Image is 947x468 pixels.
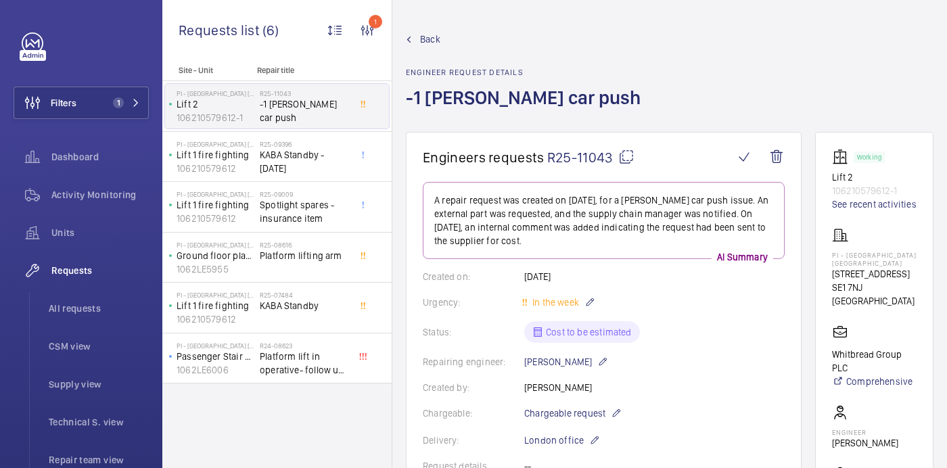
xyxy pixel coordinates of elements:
[260,140,349,148] h2: R25-09396
[179,22,262,39] span: Requests list
[177,291,254,299] p: PI - [GEOGRAPHIC_DATA] [GEOGRAPHIC_DATA]
[260,89,349,97] h2: R25-11043
[260,291,349,299] h2: R25-07484
[712,250,773,264] p: AI Summary
[420,32,440,46] span: Back
[857,155,881,160] p: Working
[832,375,917,388] a: Comprehensive
[832,170,917,184] p: Lift 2
[832,428,898,436] p: Engineer
[177,89,254,97] p: PI - [GEOGRAPHIC_DATA] [GEOGRAPHIC_DATA]
[260,342,349,350] h2: R24-08623
[260,249,349,262] span: Platform lifting arm
[177,241,254,249] p: PI - [GEOGRAPHIC_DATA] [GEOGRAPHIC_DATA]
[49,453,149,467] span: Repair team view
[49,377,149,391] span: Supply view
[51,264,149,277] span: Requests
[260,241,349,249] h2: R25-08616
[434,193,773,248] p: A repair request was created on [DATE], for a [PERSON_NAME] car push issue. An external part was ...
[177,162,254,175] p: 106210579612
[177,363,254,377] p: 1062LE6006
[547,149,634,166] span: R25-11043
[49,302,149,315] span: All requests
[51,188,149,202] span: Activity Monitoring
[177,148,254,162] p: Lift 1 fire fighting
[260,190,349,198] h2: R25-09009
[832,348,917,375] p: Whitbread Group PLC
[423,149,545,166] span: Engineers requests
[406,68,649,77] h2: Engineer request details
[524,406,605,420] span: Chargeable request
[177,312,254,326] p: 106210579612
[51,150,149,164] span: Dashboard
[257,66,346,75] p: Repair title
[177,342,254,350] p: PI - [GEOGRAPHIC_DATA] [GEOGRAPHIC_DATA]
[406,85,649,132] h1: -1 [PERSON_NAME] car push
[832,184,917,197] p: 106210579612-1
[177,198,254,212] p: Lift 1 fire fighting
[832,267,917,281] p: [STREET_ADDRESS]
[524,354,608,370] p: [PERSON_NAME]
[524,432,600,448] p: London office
[177,190,254,198] p: PI - [GEOGRAPHIC_DATA] [GEOGRAPHIC_DATA]
[530,297,579,308] span: In the week
[177,212,254,225] p: 106210579612
[177,97,254,111] p: Lift 2
[260,198,349,225] span: Spotlight spares - insurance item
[51,96,76,110] span: Filters
[260,350,349,377] span: Platform lift in operative- follow up to get back in service
[832,436,898,450] p: [PERSON_NAME]
[49,340,149,353] span: CSM view
[177,111,254,124] p: 106210579612-1
[162,66,252,75] p: Site - Unit
[832,197,917,211] a: See recent activities
[260,148,349,175] span: KABA Standby - [DATE]
[14,87,149,119] button: Filters1
[177,249,254,262] p: Ground floor platform lift
[177,140,254,148] p: PI - [GEOGRAPHIC_DATA] [GEOGRAPHIC_DATA]
[113,97,124,108] span: 1
[832,251,917,267] p: PI - [GEOGRAPHIC_DATA] [GEOGRAPHIC_DATA]
[177,350,254,363] p: Passenger Stair Lift Basement
[177,299,254,312] p: Lift 1 fire fighting
[260,97,349,124] span: -1 [PERSON_NAME] car push
[177,262,254,276] p: 1062LE5955
[832,149,854,165] img: elevator.svg
[260,299,349,312] span: KABA Standby
[51,226,149,239] span: Units
[49,415,149,429] span: Technical S. view
[832,281,917,308] p: SE1 7NJ [GEOGRAPHIC_DATA]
